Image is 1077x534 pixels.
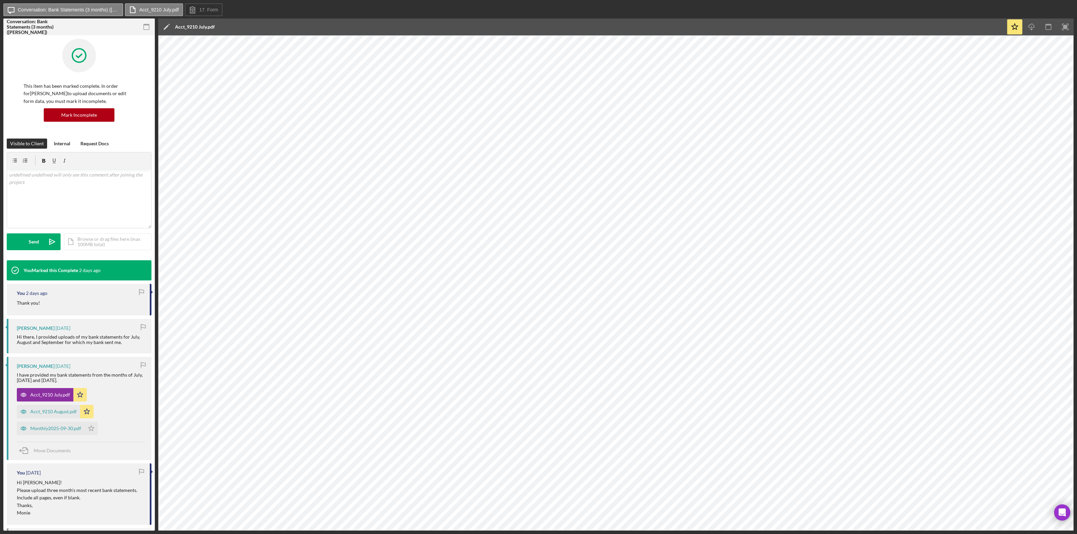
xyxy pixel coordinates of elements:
[54,139,70,149] div: Internal
[29,233,39,250] div: Send
[56,326,70,331] time: 2025-10-09 03:15
[7,233,61,250] button: Send
[17,422,98,435] button: Monthly2025-09-30.pdf
[17,326,55,331] div: [PERSON_NAME]
[17,299,40,307] p: Thank you!
[139,7,179,12] label: Acct_9210 July.pdf
[17,372,145,383] div: I have provided my bank statements from the months of July, [DATE] and [DATE].
[18,7,119,12] label: Conversation: Bank Statements (3 months) ([PERSON_NAME])
[30,392,70,397] div: Acct_9210 July.pdf
[17,364,55,369] div: [PERSON_NAME]
[34,448,71,453] span: Move Documents
[61,108,97,122] div: Mark Incomplete
[24,82,135,105] p: This item has been marked complete. In order for [PERSON_NAME] to upload documents or edit form d...
[17,470,25,475] div: You
[79,268,101,273] time: 2025-10-09 19:29
[26,470,41,475] time: 2025-10-07 16:15
[185,3,222,16] button: 17. Form
[30,409,77,414] div: Acct_9210 August.pdf
[56,364,70,369] time: 2025-10-08 02:24
[80,139,109,149] div: Request Docs
[17,291,25,296] div: You
[17,502,143,509] p: Thanks,
[1054,504,1070,521] div: Open Intercom Messenger
[3,3,123,16] button: Conversation: Bank Statements (3 months) ([PERSON_NAME])
[50,139,74,149] button: Internal
[175,24,215,30] div: Acct_9210 July.pdf
[17,479,143,486] p: Hi [PERSON_NAME]!
[7,139,47,149] button: Visible to Client
[17,334,145,345] div: Hi there, I provided uploads of my bank statements for July, August and September for which my ba...
[30,426,81,431] div: Monthly2025-09-30.pdf
[17,487,143,502] p: Please upload three month's most recent bank statements. Include all pages, even if blank.
[26,291,47,296] time: 2025-10-09 17:21
[17,442,77,459] button: Move Documents
[199,7,218,12] label: 17. Form
[17,388,87,402] button: Acct_9210 July.pdf
[44,108,114,122] button: Mark Incomplete
[125,3,183,16] button: Acct_9210 July.pdf
[77,139,112,149] button: Request Docs
[24,268,78,273] div: You Marked this Complete
[7,19,54,35] div: Conversation: Bank Statements (3 months) ([PERSON_NAME])
[10,139,44,149] div: Visible to Client
[17,509,143,517] p: Monie
[17,405,94,418] button: Acct_9210 August.pdf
